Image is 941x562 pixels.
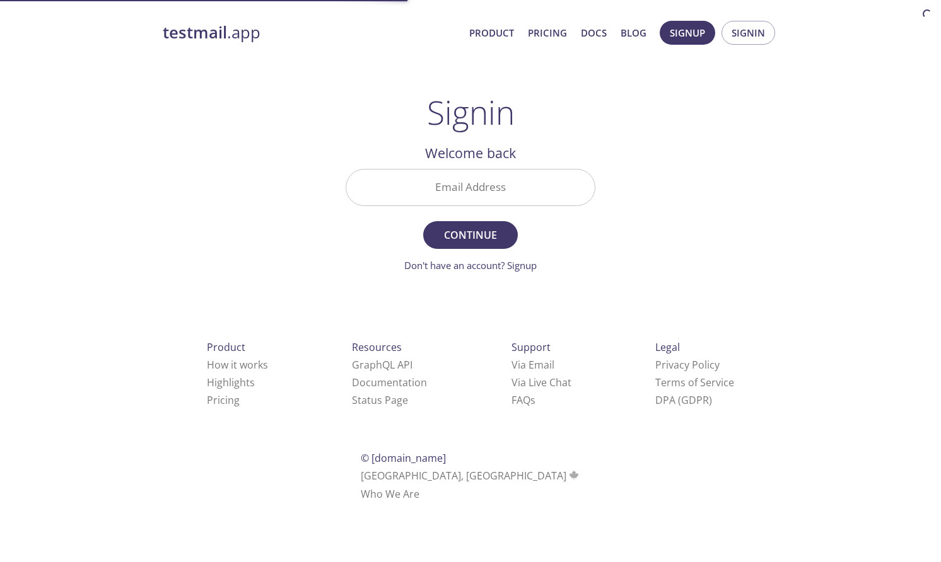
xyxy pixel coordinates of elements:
[621,25,646,41] a: Blog
[469,25,514,41] a: Product
[581,25,607,41] a: Docs
[352,358,412,372] a: GraphQL API
[361,451,446,465] span: © [DOMAIN_NAME]
[722,21,775,45] button: Signin
[655,358,720,372] a: Privacy Policy
[352,393,408,407] a: Status Page
[423,221,518,249] button: Continue
[207,340,245,354] span: Product
[732,25,765,41] span: Signin
[670,25,705,41] span: Signup
[404,259,537,272] a: Don't have an account? Signup
[207,358,268,372] a: How it works
[361,487,419,501] a: Who We Are
[660,21,715,45] button: Signup
[655,376,734,389] a: Terms of Service
[427,93,515,131] h1: Signin
[437,226,504,244] span: Continue
[207,393,240,407] a: Pricing
[511,393,535,407] a: FAQ
[352,340,402,354] span: Resources
[655,340,680,354] span: Legal
[163,21,227,43] strong: testmail
[530,393,535,407] span: s
[511,358,554,372] a: Via Email
[352,376,427,389] a: Documentation
[511,376,571,389] a: Via Live Chat
[207,376,255,389] a: Highlights
[346,142,595,164] h2: Welcome back
[361,469,581,483] span: [GEOGRAPHIC_DATA], [GEOGRAPHIC_DATA]
[655,393,712,407] a: DPA (GDPR)
[511,340,551,354] span: Support
[528,25,567,41] a: Pricing
[163,22,459,43] a: testmail.app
